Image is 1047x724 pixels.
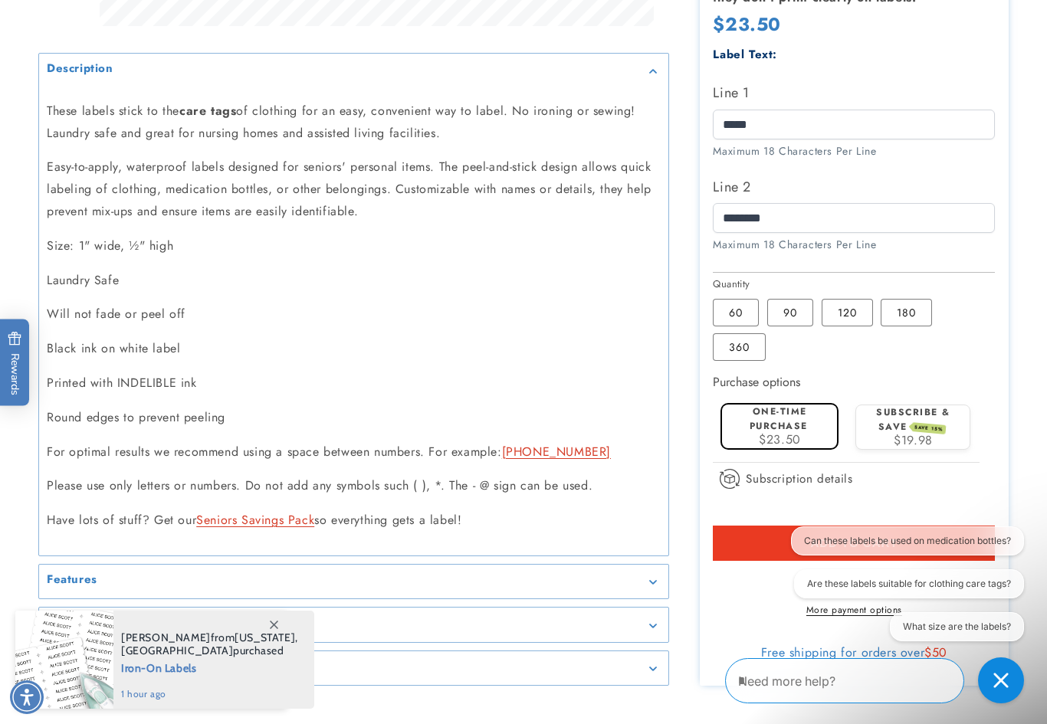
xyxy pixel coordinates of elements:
[10,680,44,714] div: Accessibility Menu
[713,11,781,38] span: $23.50
[881,299,932,326] label: 180
[47,441,661,464] p: For optimal results we recommend using a space between numbers. For example:
[47,303,661,326] p: Will not fade or peel off
[39,608,668,642] summary: Details
[713,46,777,63] label: Label Text:
[47,61,113,77] h2: Description
[713,603,995,617] a: More payment options
[894,431,933,449] span: $19.98
[502,443,611,460] a: call 732 987 3915
[47,572,97,588] h2: Features
[47,372,661,395] p: Printed with INDELIBLE ink
[121,631,298,657] span: from , purchased
[121,644,233,657] span: [GEOGRAPHIC_DATA]
[750,405,808,433] label: One-time purchase
[47,235,661,257] p: Size: 1" wide, ½" high
[746,470,852,488] span: Subscription details
[47,156,661,222] p: Easy-to-apply, waterproof labels designed for seniors' personal items. The peel-and-stick design ...
[713,373,800,391] label: Purchase options
[876,405,950,434] label: Subscribe & save
[713,645,995,660] div: Free shipping for orders over
[713,526,995,561] button: Add to cart
[8,331,22,395] span: Rewards
[912,422,947,434] span: SAVE 15%
[196,511,314,529] a: Seniors Savings Pack
[759,431,801,448] span: $23.50
[713,333,766,361] label: 360
[47,338,661,360] p: Black ink on white label
[121,687,298,701] span: 1 hour ago
[713,237,995,253] div: Maximum 18 Characters Per Line
[179,102,236,120] strong: care tags
[47,407,661,429] p: Round edges to prevent peeling
[822,299,873,326] label: 120
[39,54,668,88] summary: Description
[47,270,661,292] p: Laundry Safe
[713,175,995,199] label: Line 2
[725,652,1032,709] iframe: Gorgias Floating Chat
[47,100,661,145] p: These labels stick to the of clothing for an easy, convenient way to label. No ironing or sewing!...
[39,651,668,686] summary: Inclusive assortment
[713,143,995,159] div: Maximum 18 Characters Per Line
[713,299,759,326] label: 60
[121,657,298,676] span: Iron-On Labels
[713,277,751,292] legend: Quantity
[767,299,813,326] label: 90
[39,565,668,599] summary: Features
[235,631,295,644] span: [US_STATE]
[47,509,661,532] p: Have lots of stuff? Get our so everything gets a label!
[773,526,1032,655] iframe: Gorgias live chat conversation starters
[12,601,194,647] iframe: Sign Up via Text for Offers
[713,80,995,105] label: Line 1
[47,475,661,497] p: Please use only letters or numbers. Do not add any symbols such ( ), *. The - @ sign can be used.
